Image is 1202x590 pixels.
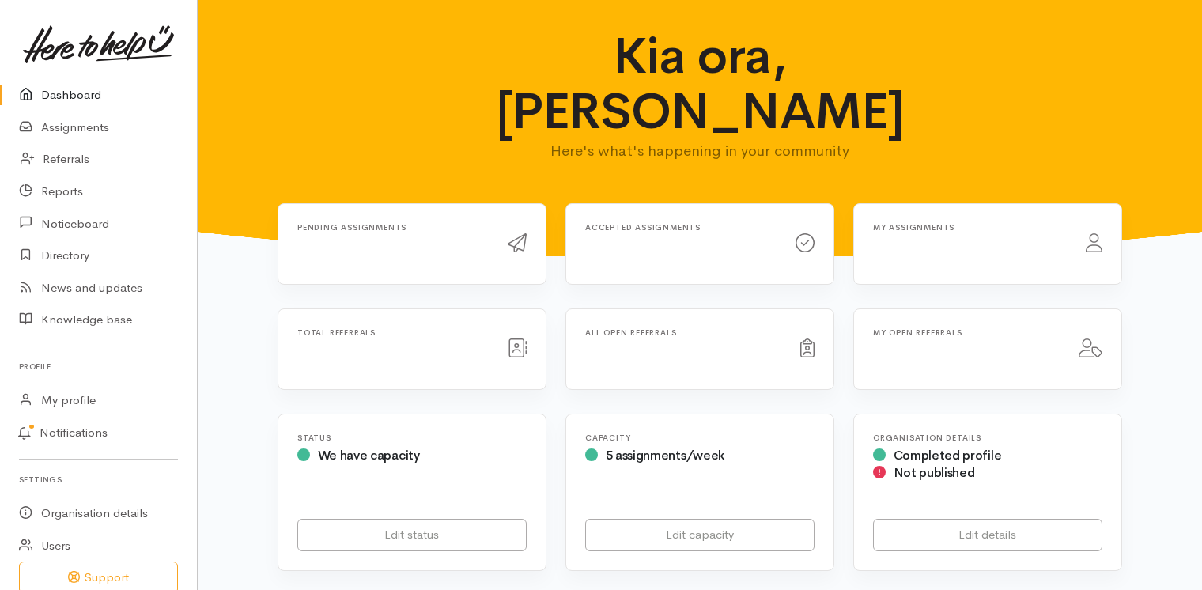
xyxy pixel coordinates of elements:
h6: Status [297,433,527,442]
h6: Organisation Details [873,433,1102,442]
h6: Capacity [585,433,815,442]
a: Edit status [297,519,527,551]
h6: Pending assignments [297,223,489,232]
h6: Profile [19,356,178,377]
span: Completed profile [894,447,1002,463]
h6: Settings [19,469,178,490]
a: Edit capacity [585,519,815,551]
span: Not published [894,464,975,481]
h6: Accepted assignments [585,223,777,232]
span: 5 assignments/week [606,447,724,463]
a: Edit details [873,519,1102,551]
p: Here's what's happening in your community [468,140,932,162]
h6: Total referrals [297,328,489,337]
h6: My assignments [873,223,1067,232]
h1: Kia ora, [PERSON_NAME] [468,28,932,140]
h6: All open referrals [585,328,781,337]
h6: My open referrals [873,328,1060,337]
span: We have capacity [318,447,420,463]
